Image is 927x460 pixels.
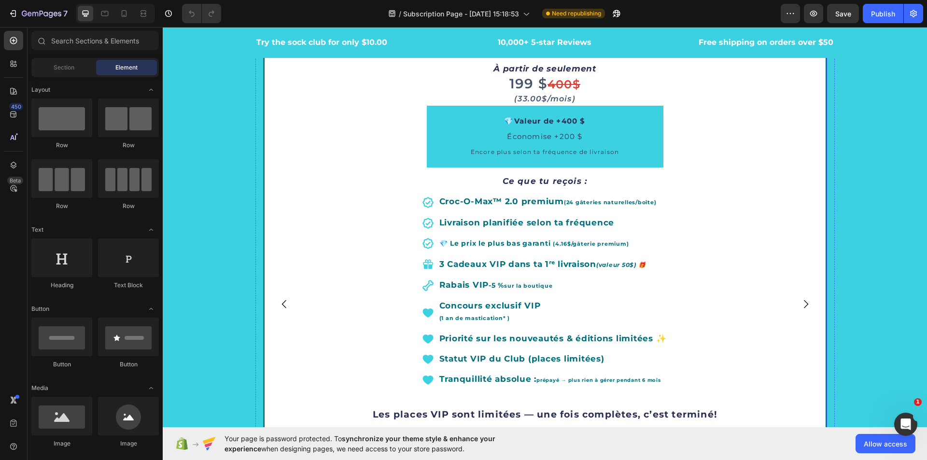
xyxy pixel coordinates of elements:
iframe: Design area [163,27,927,427]
input: Search Sections & Elements [31,31,159,50]
button: Carousel Next Arrow [630,264,657,291]
div: Row [98,141,159,150]
span: / [399,9,401,19]
span: -5 % [326,254,341,263]
p: Concours exclusif VIP [277,273,504,297]
p: Priorité sur les nouveautés & éditions limitées ✨ [277,306,504,318]
span: 1 [914,398,922,406]
div: Heading [31,281,92,290]
span: Toggle open [143,380,159,396]
span: synchronize your theme style & enhance your experience [225,434,495,453]
div: Row [31,202,92,210]
p: Rabais VIP [277,252,504,265]
div: Text Block [98,281,159,290]
p: 7 [63,8,68,19]
span: 💎 [341,89,422,98]
p: Les places VIP sont limitées — une fois complètes, c’est terminé! [111,382,654,393]
p: Livraison planifiée selon ta fréquence [277,190,504,202]
span: Toggle open [143,222,159,237]
div: Publish [871,9,895,19]
p: Tranquillité absolue : [277,347,504,359]
div: Beta [7,177,23,184]
i: Ce que tu reçois : [340,149,425,159]
iframe: Intercom live chat [894,413,917,436]
s: 400$ [385,50,418,64]
strong: Valeur de +400 $ [351,89,423,98]
span: sur la boutique [341,255,390,262]
span: 💎 Le prix le plus bas garanti [277,212,388,221]
span: (24 gâteries naturelles/boîte) [401,172,494,179]
div: 450 [9,103,23,111]
button: Publish [863,4,903,23]
p: Croc-O-Max™ 2.0 premium [277,169,504,181]
button: 7 [4,4,72,23]
span: Économise +200 $ [344,105,420,114]
span: Toggle open [143,301,159,317]
span: prépayé → plus rien à gérer pendant 6 mois [374,350,498,356]
span: Toggle open [143,82,159,98]
div: Image [98,439,159,448]
span: Element [115,63,138,72]
button: Allow access [856,434,915,453]
p: 3 Cadeaux VIP dans ta 1ʳᵉ livraison [277,232,504,244]
p: Statut VIP du Club (places limitées) [277,326,504,338]
span: Save [835,10,851,18]
span: Your page is password protected. To when designing pages, we need access to your store password. [225,433,533,454]
i: (33.00$/mois) [351,67,413,76]
div: Button [31,360,92,369]
span: Button [31,305,49,313]
div: Image [31,439,92,448]
i: (valeur 50$) 🎁 [434,234,483,241]
span: (1 an de mastication* ) [277,288,347,294]
span: Encore plus selon ta fréquence de livraison [308,121,457,128]
span: Subscription Page - [DATE] 15:18:53 [403,9,519,19]
span: Media [31,384,48,392]
div: Button [98,360,159,369]
span: (4.16$/gâterie premium) [390,213,466,220]
span: Allow access [864,439,907,449]
button: Save [827,4,859,23]
span: Need republishing [552,9,601,18]
span: Section [54,63,74,72]
div: Row [98,202,159,210]
span: 199 $ [347,48,385,65]
div: Row [31,141,92,150]
span: Text [31,225,43,234]
span: Layout [31,85,50,94]
div: Undo/Redo [182,4,221,23]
